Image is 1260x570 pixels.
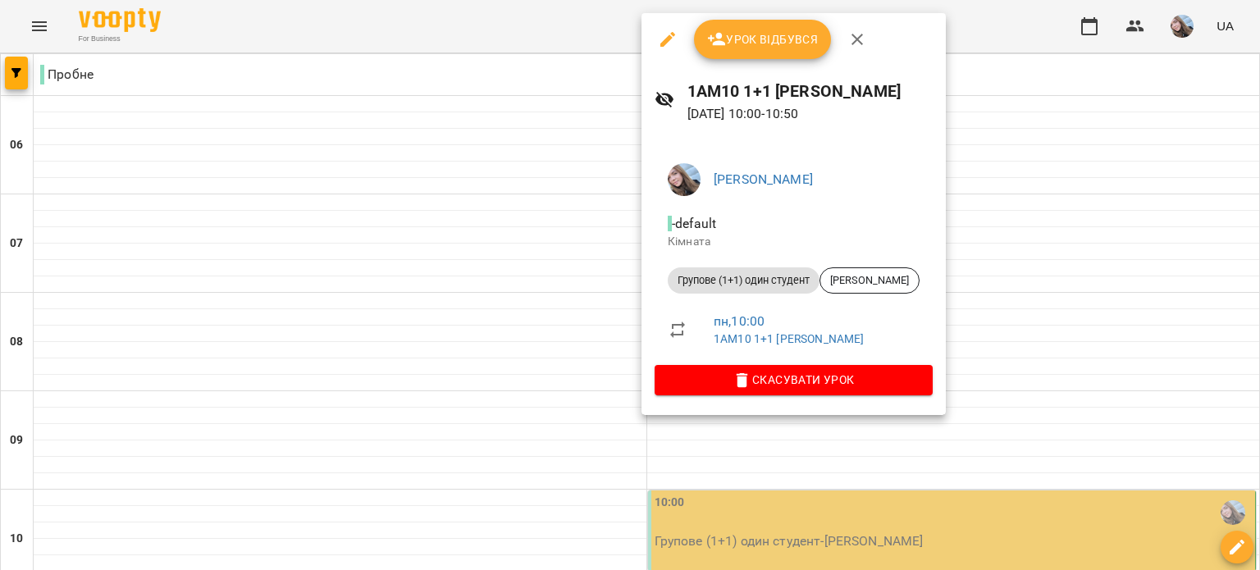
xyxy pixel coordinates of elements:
[707,30,819,49] span: Урок відбувся
[714,313,765,329] a: пн , 10:00
[687,79,933,104] h6: 1АМ10 1+1 [PERSON_NAME]
[820,273,919,288] span: [PERSON_NAME]
[714,332,864,345] a: 1АМ10 1+1 [PERSON_NAME]
[819,267,920,294] div: [PERSON_NAME]
[668,273,819,288] span: Групове (1+1) один студент
[687,104,933,124] p: [DATE] 10:00 - 10:50
[694,20,832,59] button: Урок відбувся
[655,365,933,394] button: Скасувати Урок
[668,370,920,390] span: Скасувати Урок
[668,216,719,231] span: - default
[714,171,813,187] a: [PERSON_NAME]
[668,163,701,196] img: bf9a92cc88290a008437499403f6dd0a.jpg
[668,234,920,250] p: Кімната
